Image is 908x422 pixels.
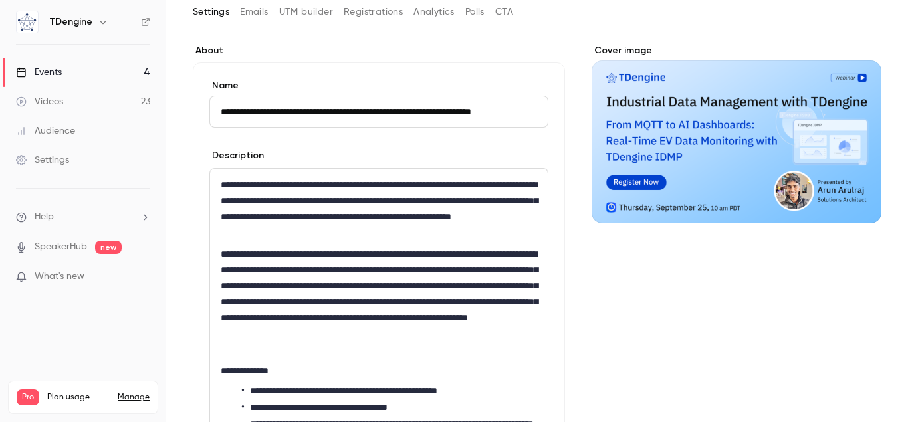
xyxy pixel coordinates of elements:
span: Help [35,210,54,224]
div: Videos [16,95,63,108]
label: Cover image [592,44,881,57]
div: Settings [16,154,69,167]
section: Cover image [592,44,881,223]
span: new [95,241,122,254]
span: Plan usage [47,392,110,403]
span: Pro [17,389,39,405]
button: CTA [495,1,513,23]
button: UTM builder [279,1,333,23]
iframe: Noticeable Trigger [134,271,150,283]
label: Name [209,79,548,92]
label: Description [209,149,264,162]
img: TDengine [17,11,38,33]
button: Analytics [413,1,455,23]
button: Emails [240,1,268,23]
a: Manage [118,392,150,403]
div: Audience [16,124,75,138]
div: Events [16,66,62,79]
button: Settings [193,1,229,23]
a: SpeakerHub [35,240,87,254]
button: Registrations [344,1,403,23]
label: About [193,44,565,57]
button: Polls [465,1,485,23]
span: What's new [35,270,84,284]
h6: TDengine [49,15,92,29]
li: help-dropdown-opener [16,210,150,224]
